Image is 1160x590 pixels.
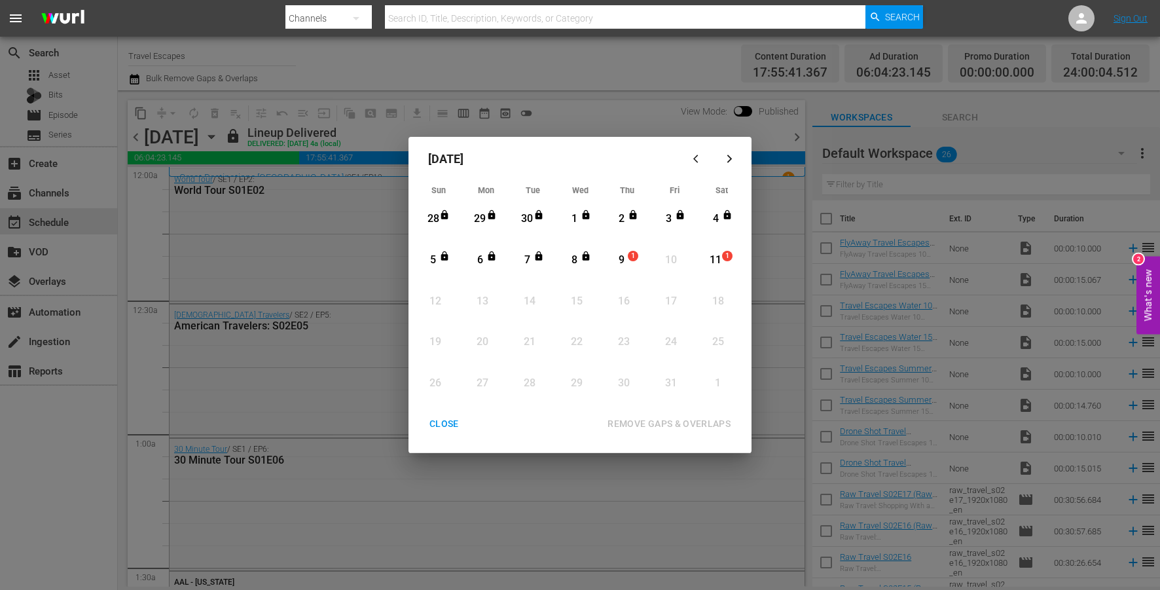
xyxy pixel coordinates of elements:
[615,376,632,391] div: 30
[427,335,444,350] div: 19
[566,253,583,268] div: 8
[710,294,726,309] div: 18
[1136,256,1160,334] button: Open Feedback Widget
[472,212,488,227] div: 29
[415,143,682,175] div: [DATE]
[1114,13,1148,24] a: Sign Out
[474,335,490,350] div: 20
[662,335,679,350] div: 24
[427,376,444,391] div: 26
[472,253,488,268] div: 6
[708,253,724,268] div: 11
[474,376,490,391] div: 27
[662,253,679,268] div: 10
[414,412,475,436] button: CLOSE
[716,185,728,195] span: Sat
[8,10,24,26] span: menu
[31,3,94,34] img: ans4CAIJ8jUAAAAAAAAAAAAAAAAAAAAAAAAgQb4GAAAAAAAAAAAAAAAAAAAAAAAAJMjXAAAAAAAAAAAAAAAAAAAAAAAAgAT5G...
[415,181,745,405] div: Month View
[427,294,444,309] div: 12
[613,253,630,268] div: 9
[519,212,535,227] div: 30
[708,212,724,227] div: 4
[478,185,494,195] span: Mon
[568,335,585,350] div: 22
[615,335,632,350] div: 23
[425,253,441,268] div: 5
[425,212,441,227] div: 28
[521,294,537,309] div: 14
[628,251,638,261] span: 1
[521,376,537,391] div: 28
[620,185,634,195] span: Thu
[474,294,490,309] div: 13
[662,376,679,391] div: 31
[568,376,585,391] div: 29
[1133,253,1144,264] div: 2
[723,251,732,261] span: 1
[566,212,583,227] div: 1
[613,212,630,227] div: 2
[710,335,726,350] div: 25
[615,294,632,309] div: 16
[670,185,680,195] span: Fri
[431,185,446,195] span: Sun
[661,212,677,227] div: 3
[662,294,679,309] div: 17
[519,253,535,268] div: 7
[568,294,585,309] div: 15
[572,185,589,195] span: Wed
[526,185,540,195] span: Tue
[521,335,537,350] div: 21
[885,5,920,29] span: Search
[419,416,469,432] div: CLOSE
[710,376,726,391] div: 1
